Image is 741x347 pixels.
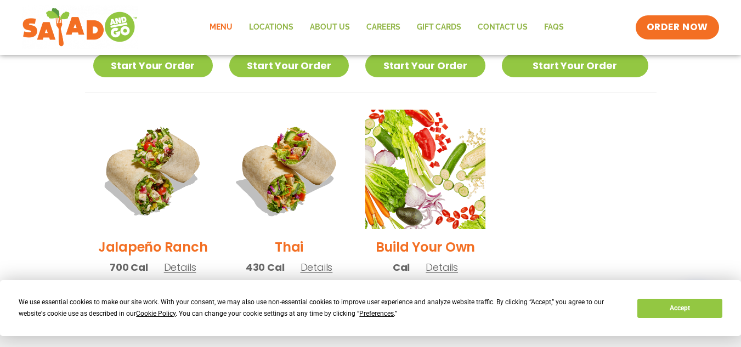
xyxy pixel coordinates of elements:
[536,15,572,40] a: FAQs
[229,54,349,77] a: Start Your Order
[376,237,476,257] h2: Build Your Own
[241,15,302,40] a: Locations
[98,237,208,257] h2: Jalapeño Ranch
[365,110,485,229] img: Product photo for Build Your Own
[409,15,470,40] a: GIFT CARDS
[302,15,358,40] a: About Us
[93,110,213,229] img: Product photo for Jalapeño Ranch Wrap
[22,5,138,49] img: new-SAG-logo-768×292
[636,15,719,39] a: ORDER NOW
[637,299,722,318] button: Accept
[470,15,536,40] a: Contact Us
[201,15,241,40] a: Menu
[358,15,409,40] a: Careers
[365,54,485,77] a: Start Your Order
[502,54,648,77] a: Start Your Order
[359,310,394,317] span: Preferences
[275,237,303,257] h2: Thai
[164,260,196,274] span: Details
[110,260,148,275] span: 700 Cal
[19,297,624,320] div: We use essential cookies to make our site work. With your consent, we may also use non-essential ...
[301,260,333,274] span: Details
[393,260,410,275] span: Cal
[229,110,349,229] img: Product photo for Thai Wrap
[201,15,572,40] nav: Menu
[647,21,708,34] span: ORDER NOW
[136,310,176,317] span: Cookie Policy
[93,54,213,77] a: Start Your Order
[246,260,285,275] span: 430 Cal
[426,260,458,274] span: Details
